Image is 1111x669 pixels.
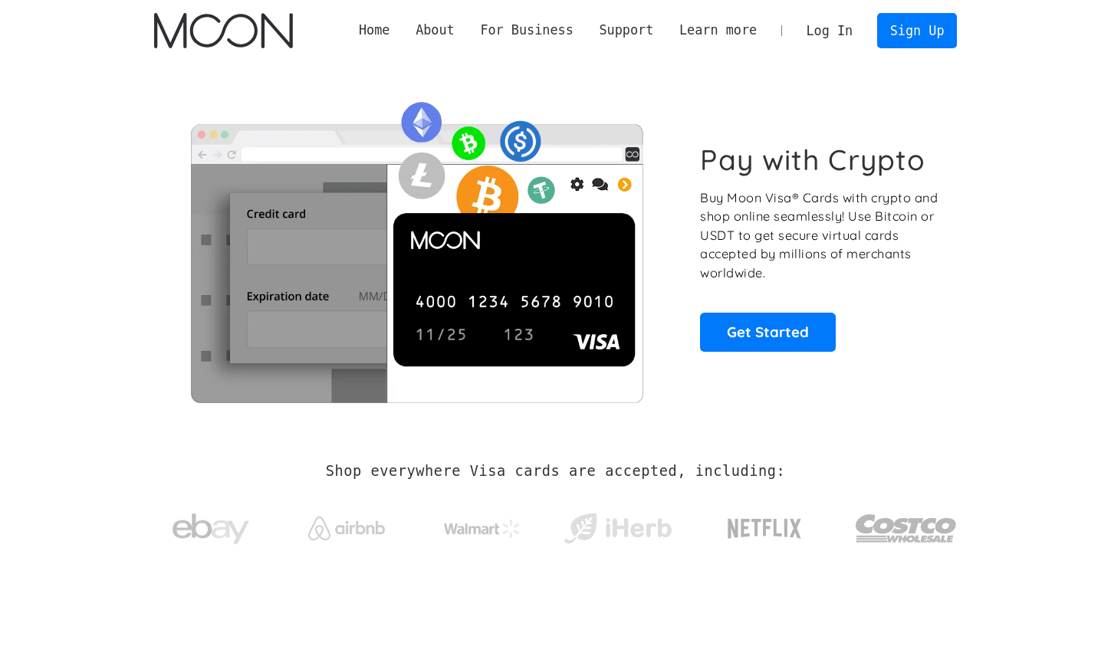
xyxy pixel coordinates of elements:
[154,13,293,48] img: Moon Logo
[154,91,679,402] img: Moon Cards let you spend your crypto anywhere Visa is accepted.
[560,494,675,556] a: iHerb
[587,21,666,40] div: Support
[425,504,539,546] a: Walmart
[326,463,785,480] h2: Shop everywhere Visa cards are accepted, including:
[173,505,249,553] img: ebay
[794,14,866,48] a: Log In
[679,21,757,40] div: Learn more
[855,500,958,557] img: Costco
[599,21,653,40] div: Support
[444,520,521,538] img: Walmart
[877,13,957,48] a: Sign Up
[696,494,833,556] a: Netflix
[468,21,587,40] div: For Business
[700,189,940,283] p: Buy Moon Visa® Cards with crypto and shop online seamlessly! Use Bitcoin or USDT to get secure vi...
[726,510,803,548] img: Netflix
[700,143,925,177] h1: Pay with Crypto
[403,21,467,40] div: About
[308,517,385,540] img: Airbnb
[154,13,293,48] a: home
[154,490,268,561] a: ebay
[560,509,675,549] img: iHerb
[480,21,573,40] div: For Business
[700,313,836,351] a: Get Started
[289,501,403,548] a: Airbnb
[416,21,455,40] div: About
[666,21,770,40] div: Learn more
[855,484,958,565] a: Costco
[346,21,403,40] a: Home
